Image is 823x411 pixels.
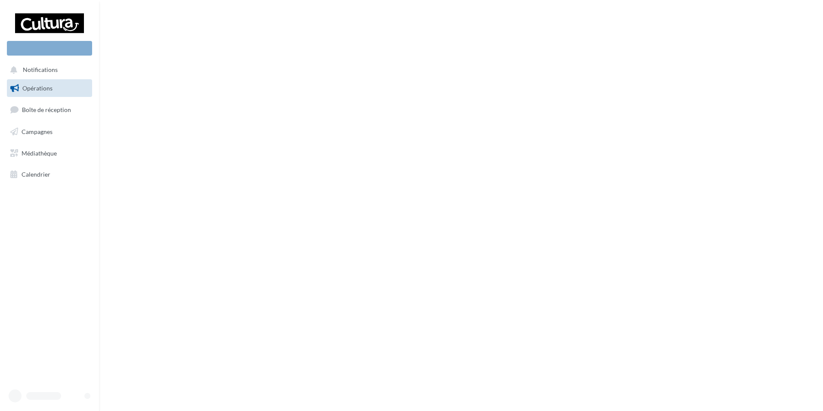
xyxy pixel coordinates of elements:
a: Opérations [5,79,94,97]
a: Calendrier [5,165,94,184]
a: Campagnes [5,123,94,141]
a: Boîte de réception [5,100,94,119]
span: Médiathèque [22,149,57,156]
span: Notifications [23,66,58,74]
span: Campagnes [22,128,53,135]
span: Opérations [22,84,53,92]
span: Calendrier [22,171,50,178]
div: Nouvelle campagne [7,41,92,56]
span: Boîte de réception [22,106,71,113]
a: Médiathèque [5,144,94,162]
